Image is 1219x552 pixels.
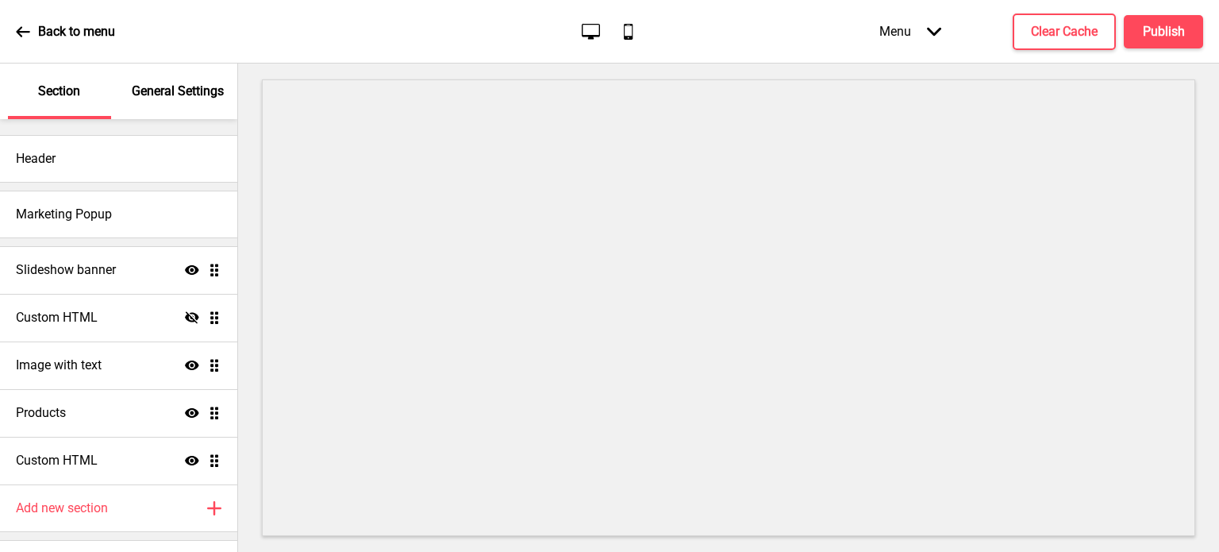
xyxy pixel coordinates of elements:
[38,83,80,100] p: Section
[38,23,115,41] p: Back to menu
[1124,15,1203,48] button: Publish
[16,309,98,326] h4: Custom HTML
[1143,23,1185,41] h4: Publish
[1031,23,1098,41] h4: Clear Cache
[16,261,116,279] h4: Slideshow banner
[16,500,108,517] h4: Add new section
[132,83,224,100] p: General Settings
[16,10,115,53] a: Back to menu
[863,8,957,55] div: Menu
[16,150,56,168] h4: Header
[1013,14,1116,50] button: Clear Cache
[16,206,112,223] h4: Marketing Popup
[16,357,102,374] h4: Image with text
[16,404,66,422] h4: Products
[16,452,98,469] h4: Custom HTML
